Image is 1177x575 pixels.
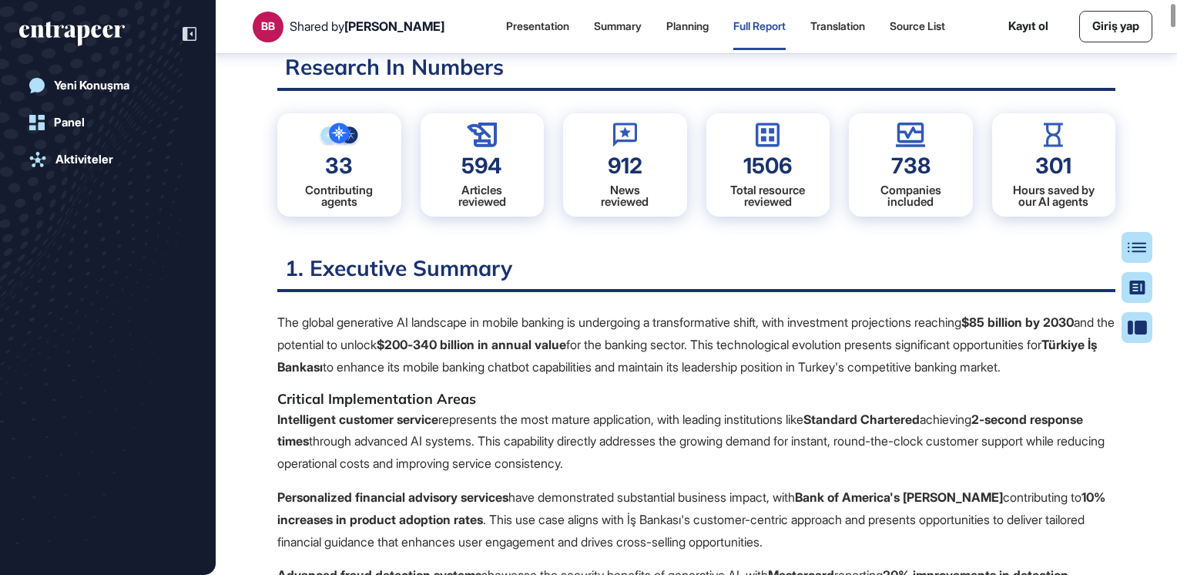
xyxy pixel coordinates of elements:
strong: $200-340 billion in annual value [377,337,566,352]
h2: 1. Executive Summary [277,254,1115,292]
div: 1506 [743,155,792,177]
div: 301 [1035,155,1071,177]
strong: $85 billion by 2030 [961,314,1074,330]
div: News reviewed [601,184,649,207]
div: Articles reviewed [458,184,506,207]
div: Yeni Konuşma [54,79,129,92]
strong: Bank of America's [PERSON_NAME] [795,489,1003,505]
strong: Personalized financial advisory services [277,489,508,505]
a: Giriş yap [1079,11,1152,42]
h5: Critical Implementation Areas [277,390,1115,409]
div: Summary [594,20,642,33]
p: have demonstrated substantial business impact, with contributing to . This use case aligns with İ... [277,486,1115,553]
div: Total resource reviewed [730,184,805,207]
p: The global generative AI landscape in mobile banking is undergoing a transformative shift, with i... [277,311,1115,378]
div: Panel [54,116,85,129]
p: represents the most mature application, with leading institutions like achieving through advanced... [277,409,1115,475]
div: Contributing agents [305,184,373,207]
div: 594 [461,155,502,177]
div: Presentation [506,20,569,33]
div: 738 [891,155,931,177]
h2: Research In Numbers [277,53,1115,91]
strong: Intelligent customer service [277,412,438,427]
div: entrapeer-logo [19,22,125,46]
div: Hours saved by our AI agents [1013,184,1095,207]
span: [PERSON_NAME] [344,18,444,34]
div: Planning [666,20,709,33]
div: BB [261,20,275,32]
strong: 10% increases in product adoption rates [277,489,1105,527]
strong: Türkiye İş Bankası [277,337,1097,375]
div: Companies included [880,184,941,207]
strong: Standard Chartered [803,412,920,427]
div: Translation [810,20,865,33]
div: 33 [325,155,353,177]
a: Kayıt ol [1008,18,1048,35]
div: Source List [890,20,945,33]
div: Aktiviteler [55,153,113,166]
div: Full Report [733,20,786,33]
div: 912 [608,155,642,177]
div: Shared by [290,19,444,34]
